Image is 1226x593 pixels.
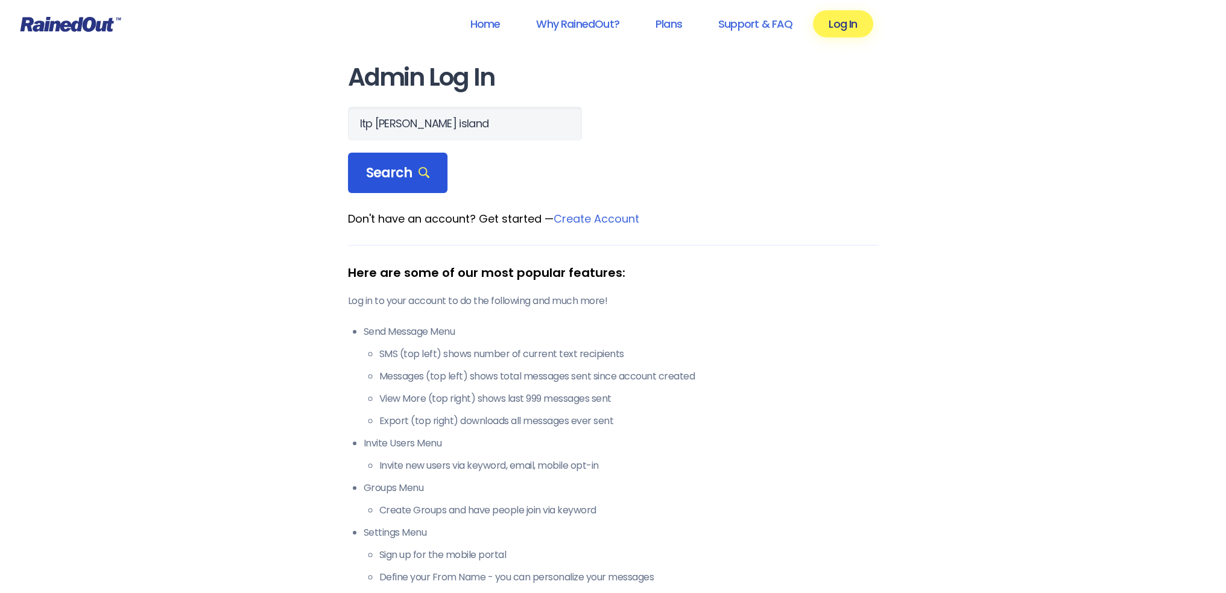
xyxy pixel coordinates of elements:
[348,153,448,194] div: Search
[379,548,879,562] li: Sign up for the mobile portal
[520,10,635,37] a: Why RainedOut?
[364,436,879,473] li: Invite Users Menu
[379,458,879,473] li: Invite new users via keyword, email, mobile opt-in
[454,10,516,37] a: Home
[379,503,879,518] li: Create Groups and have people join via keyword
[813,10,873,37] a: Log In
[366,165,430,182] span: Search
[348,294,879,308] p: Log in to your account to do the following and much more!
[379,369,879,384] li: Messages (top left) shows total messages sent since account created
[640,10,698,37] a: Plans
[554,211,639,226] a: Create Account
[364,481,879,518] li: Groups Menu
[379,414,879,428] li: Export (top right) downloads all messages ever sent
[379,347,879,361] li: SMS (top left) shows number of current text recipients
[379,570,879,585] li: Define your From Name - you can personalize your messages
[379,392,879,406] li: View More (top right) shows last 999 messages sent
[703,10,808,37] a: Support & FAQ
[364,325,879,428] li: Send Message Menu
[348,64,879,91] h1: Admin Log In
[348,264,879,282] div: Here are some of our most popular features:
[348,107,582,141] input: Search Orgs…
